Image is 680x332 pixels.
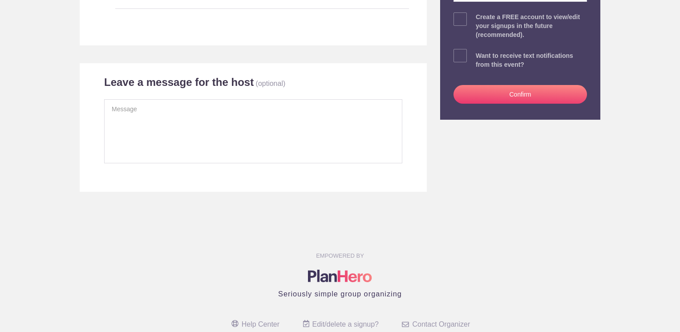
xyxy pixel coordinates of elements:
button: Confirm [453,85,587,104]
div: Create a FREE account to view/edit your signups in the future (recommended). [476,12,587,39]
a: Help Center [231,320,279,328]
h2: Leave a message for the host [104,76,254,89]
h4: Seriously simple group organizing [26,288,654,299]
p: (optional) [256,80,286,87]
small: EMPOWERED BY [316,252,364,259]
a: Contact Organizer [402,320,470,328]
a: Edit/delete a signup? [303,320,379,328]
div: Want to receive text notifications from this event? [476,51,587,69]
img: Logo main planhero [308,270,372,282]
